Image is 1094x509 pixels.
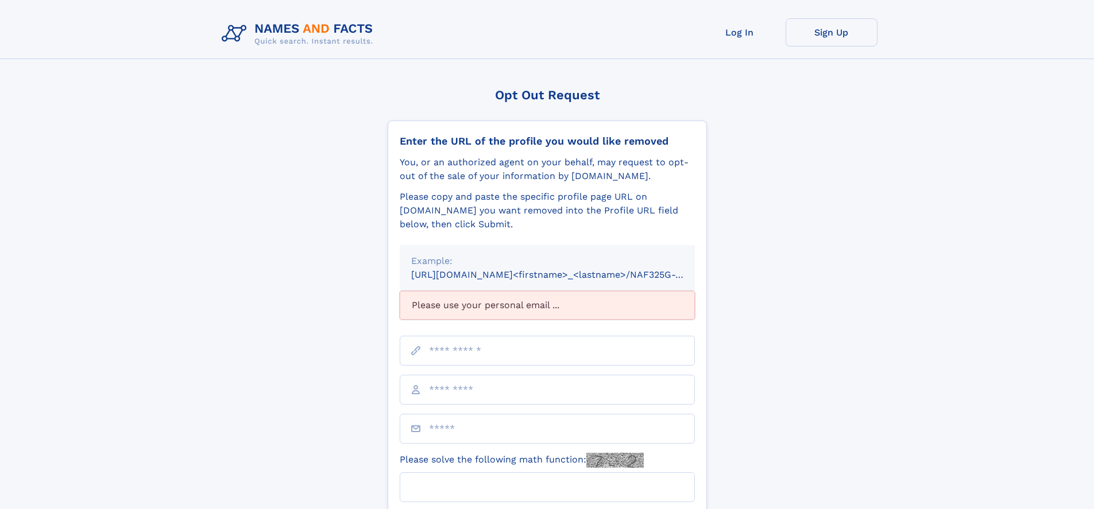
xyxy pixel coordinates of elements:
div: Please copy and paste the specific profile page URL on [DOMAIN_NAME] you want removed into the Pr... [400,190,695,231]
div: Please use your personal email ... [400,291,695,320]
img: Logo Names and Facts [217,18,382,49]
div: You, or an authorized agent on your behalf, may request to opt-out of the sale of your informatio... [400,156,695,183]
a: Sign Up [786,18,877,46]
small: [URL][DOMAIN_NAME]<firstname>_<lastname>/NAF325G-xxxxxxxx [411,269,717,280]
a: Log In [694,18,786,46]
div: Opt Out Request [388,88,707,102]
div: Enter the URL of the profile you would like removed [400,135,695,147]
div: Example: [411,254,683,268]
label: Please solve the following math function: [400,453,644,468]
